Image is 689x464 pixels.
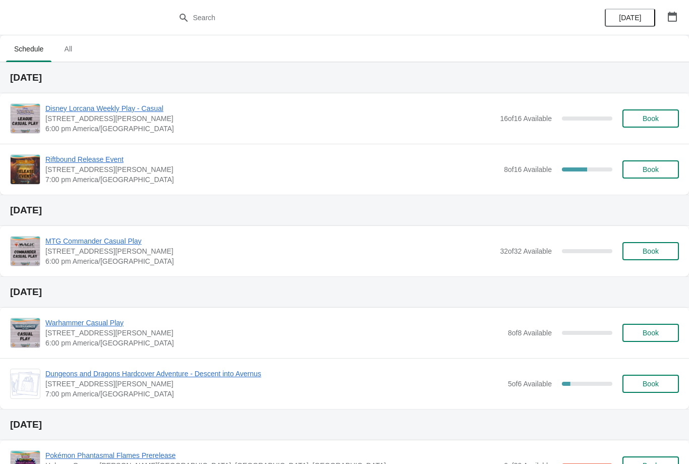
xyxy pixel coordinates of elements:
[622,109,679,128] button: Book
[11,104,40,133] img: Disney Lorcana Weekly Play - Casual | 2040 Louetta Rd Ste I Spring, TX 77388 | 6:00 pm America/Ch...
[45,328,503,338] span: [STREET_ADDRESS][PERSON_NAME]
[45,450,499,460] span: Pokémon Phantasmal Flames Prerelease
[605,9,655,27] button: [DATE]
[10,73,679,83] h2: [DATE]
[45,318,503,328] span: Warhammer Casual Play
[10,287,679,297] h2: [DATE]
[45,154,499,164] span: Riftbound Release Event
[193,9,517,27] input: Search
[10,420,679,430] h2: [DATE]
[622,324,679,342] button: Book
[45,379,503,389] span: [STREET_ADDRESS][PERSON_NAME]
[508,380,552,388] span: 5 of 6 Available
[619,14,641,22] span: [DATE]
[45,246,495,256] span: [STREET_ADDRESS][PERSON_NAME]
[11,372,40,396] img: Dungeons and Dragons Hardcover Adventure - Descent into Avernus | 2040 Louetta Rd Ste I Spring, T...
[6,40,51,58] span: Schedule
[45,164,499,175] span: [STREET_ADDRESS][PERSON_NAME]
[643,247,659,255] span: Book
[45,113,495,124] span: [STREET_ADDRESS][PERSON_NAME]
[11,155,40,184] img: Riftbound Release Event | 2040 Louetta Road, Spring, TX, USA | 7:00 pm America/Chicago
[643,165,659,173] span: Book
[508,329,552,337] span: 8 of 8 Available
[45,236,495,246] span: MTG Commander Casual Play
[622,160,679,179] button: Book
[45,175,499,185] span: 7:00 pm America/[GEOGRAPHIC_DATA]
[500,114,552,123] span: 16 of 16 Available
[45,389,503,399] span: 7:00 pm America/[GEOGRAPHIC_DATA]
[55,40,81,58] span: All
[622,242,679,260] button: Book
[10,205,679,215] h2: [DATE]
[45,124,495,134] span: 6:00 pm America/[GEOGRAPHIC_DATA]
[643,114,659,123] span: Book
[45,338,503,348] span: 6:00 pm America/[GEOGRAPHIC_DATA]
[643,329,659,337] span: Book
[643,380,659,388] span: Book
[622,375,679,393] button: Book
[11,237,40,266] img: MTG Commander Casual Play | 2040 Louetta Rd Ste I Spring, TX 77388 | 6:00 pm America/Chicago
[500,247,552,255] span: 32 of 32 Available
[45,103,495,113] span: Disney Lorcana Weekly Play - Casual
[504,165,552,173] span: 8 of 16 Available
[11,318,40,347] img: Warhammer Casual Play | 2040 Louetta Rd Ste I Spring, TX 77388 | 6:00 pm America/Chicago
[45,369,503,379] span: Dungeons and Dragons Hardcover Adventure - Descent into Avernus
[45,256,495,266] span: 6:00 pm America/[GEOGRAPHIC_DATA]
